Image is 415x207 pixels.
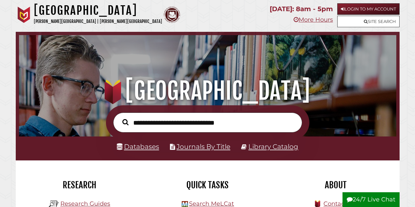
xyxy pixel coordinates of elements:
button: Search [119,117,132,127]
a: Databases [117,142,159,151]
a: Library Catalog [248,142,298,151]
p: [PERSON_NAME][GEOGRAPHIC_DATA] | [PERSON_NAME][GEOGRAPHIC_DATA] [34,18,162,25]
a: More Hours [294,16,333,23]
img: Calvin University [16,7,32,23]
a: Login to My Account [337,3,400,15]
h1: [GEOGRAPHIC_DATA] [25,76,390,105]
img: Calvin Theological Seminary [164,7,180,23]
h2: About [277,179,395,191]
a: Site Search [337,16,400,27]
i: Search [122,119,129,125]
p: [DATE]: 8am - 5pm [270,3,333,15]
h2: Research [21,179,139,191]
h1: [GEOGRAPHIC_DATA] [34,3,162,18]
a: Journals By Title [176,142,230,151]
h2: Quick Tasks [149,179,267,191]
